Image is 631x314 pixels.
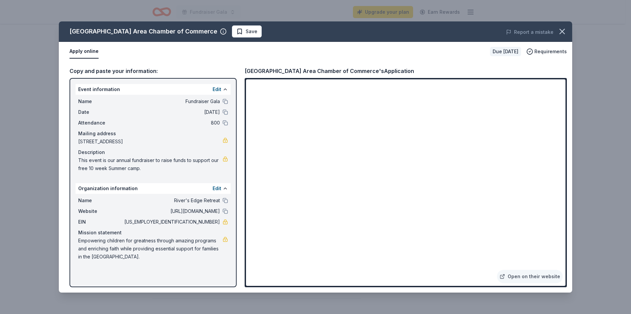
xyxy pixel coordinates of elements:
button: Save [232,25,262,37]
span: Requirements [534,48,567,56]
button: Edit [213,184,221,192]
div: Due [DATE] [490,47,521,56]
span: Date [78,108,123,116]
a: Open on their website [497,270,563,283]
div: Mailing address [78,130,228,138]
span: Name [78,197,123,205]
span: [URL][DOMAIN_NAME] [123,207,220,215]
div: Description [78,148,228,156]
div: [GEOGRAPHIC_DATA] Area Chamber of Commerce [70,26,217,37]
span: Name [78,97,123,105]
span: River's Edge Retreat [123,197,220,205]
span: Save [246,27,257,35]
span: 800 [123,119,220,127]
button: Apply online [70,45,99,59]
button: Report a mistake [506,28,553,36]
span: Empowering children for greatness through amazing programs and enriching faith while providing es... [78,237,223,261]
span: [STREET_ADDRESS] [78,138,223,146]
div: Copy and paste your information: [70,67,237,75]
span: [US_EMPLOYER_IDENTIFICATION_NUMBER] [123,218,220,226]
span: [DATE] [123,108,220,116]
span: This event is our annual fundraiser to raise funds to support our free 10 week Summer camp. [78,156,223,172]
div: Event information [76,84,231,95]
div: Organization information [76,183,231,194]
span: Attendance [78,119,123,127]
div: Mission statement [78,229,228,237]
button: Requirements [526,48,567,56]
button: Edit [213,85,221,93]
div: [GEOGRAPHIC_DATA] Area Chamber of Commerce's Application [245,67,414,75]
span: Website [78,207,123,215]
span: Fundraiser Gala [123,97,220,105]
span: EIN [78,218,123,226]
